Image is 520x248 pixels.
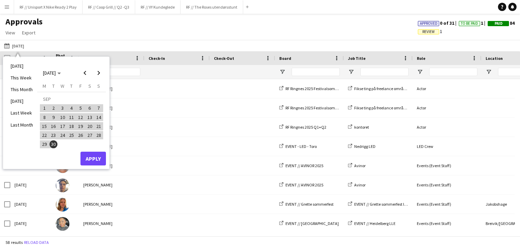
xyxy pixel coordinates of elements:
button: 10-09-2025 [58,113,67,122]
span: 7 [95,104,103,112]
span: M [43,83,46,89]
img: Hussein Alsaedi [56,179,69,192]
span: Avinor [354,182,366,187]
button: 24-09-2025 [58,131,67,140]
span: 5 [76,104,85,112]
button: 15-09-2025 [40,122,49,131]
li: Last Month [7,119,37,131]
span: 30 [50,140,58,149]
span: 15 [40,122,48,130]
span: 4 [67,104,76,112]
li: Last Week [7,107,37,119]
span: Nedrigg LED [354,144,376,149]
div: [PERSON_NAME] [79,214,144,233]
span: Review [422,30,435,34]
a: kontoret [348,125,369,130]
div: [DATE] [10,195,52,214]
div: [PERSON_NAME] [79,118,144,137]
span: 1 [418,28,442,34]
span: [DATE] [43,70,56,76]
div: [PERSON_NAME] [79,195,144,214]
span: Role [417,56,425,61]
button: RF // Coop Grill // Q2 -Q3 [83,0,135,14]
button: 16-09-2025 [49,122,58,131]
span: View [6,30,15,36]
span: Board [279,56,291,61]
button: Open Filter Menu [348,69,354,75]
li: [DATE] [7,95,37,107]
input: Name Filter Input [96,68,140,76]
li: [DATE] [7,60,37,72]
a: EVENT // [GEOGRAPHIC_DATA] [279,221,339,226]
button: 04-09-2025 [67,104,76,112]
span: Paid [495,21,502,26]
a: Export [19,28,38,37]
span: Avinor [354,163,366,168]
input: Job Title Filter Input [360,68,409,76]
span: EVENT - LED - Toro [285,144,317,149]
button: Open Filter Menu [279,69,285,75]
button: 19-09-2025 [76,122,85,131]
span: 12 [76,113,85,121]
button: 26-09-2025 [76,131,85,140]
img: Daniela Alejandra Eriksen Stenvadet [56,217,69,231]
span: 2 [50,104,58,112]
span: 11 [67,113,76,121]
div: [PERSON_NAME] [79,98,144,117]
span: T [52,83,55,89]
span: F [79,83,82,89]
span: 26 [76,131,85,139]
button: 23-09-2025 [49,131,58,140]
button: 18-09-2025 [67,122,76,131]
div: Events (Event Staff) [413,195,481,214]
span: Fikse ting på freelance område. [354,105,409,110]
a: RF Ringnes 2025 Festivalsommer [279,86,342,91]
span: kontoret [354,125,369,130]
span: 1 [459,20,488,26]
span: Export [22,30,35,36]
span: Name [83,56,94,61]
button: 05-09-2025 [76,104,85,112]
a: View [3,28,18,37]
span: S [97,83,100,89]
span: 16 [50,122,58,130]
button: Choose month and year [40,67,64,79]
input: Board Filter Input [292,68,340,76]
span: Photo [56,53,67,63]
span: S [88,83,91,89]
div: LED Crew [413,137,481,156]
a: EVENT // AVINOR 2025 [279,182,323,187]
button: RF // The Roses utendørsstunt [181,0,243,14]
div: Events (Event Staff) [413,156,481,175]
span: 84 [488,20,514,26]
div: Events (Event Staff) [413,175,481,194]
button: 14-09-2025 [94,113,103,122]
span: 21 [95,122,103,130]
div: Actor [413,98,481,117]
div: Events (Event Staff) [413,214,481,233]
li: This Week [7,72,37,84]
span: EVENT // [GEOGRAPHIC_DATA] [285,221,339,226]
button: 02-09-2025 [49,104,58,112]
input: Role Filter Input [429,68,477,76]
span: 24 [58,131,67,139]
span: 27 [86,131,94,139]
button: 01-09-2025 [40,104,49,112]
span: 1 [40,104,48,112]
span: RF Ringnes 2025 Festivalsommer [285,105,342,110]
span: EVENT // AVINOR 2025 [285,182,323,187]
span: Job Title [348,56,366,61]
div: [PERSON_NAME] [79,79,144,98]
span: 9 [50,113,58,121]
span: 3 [58,104,67,112]
span: 17 [58,122,67,130]
button: 27-09-2025 [85,131,94,140]
a: Nedrigg LED [348,144,376,149]
span: Fikse ting på freelance område. [354,86,409,91]
button: 20-09-2025 [85,122,94,131]
button: 07-09-2025 [94,104,103,112]
span: Location [486,56,503,61]
span: 22 [40,131,48,139]
button: RF // Unisport X Nike Ready 2 Play [14,0,83,14]
td: SEP [40,95,103,104]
